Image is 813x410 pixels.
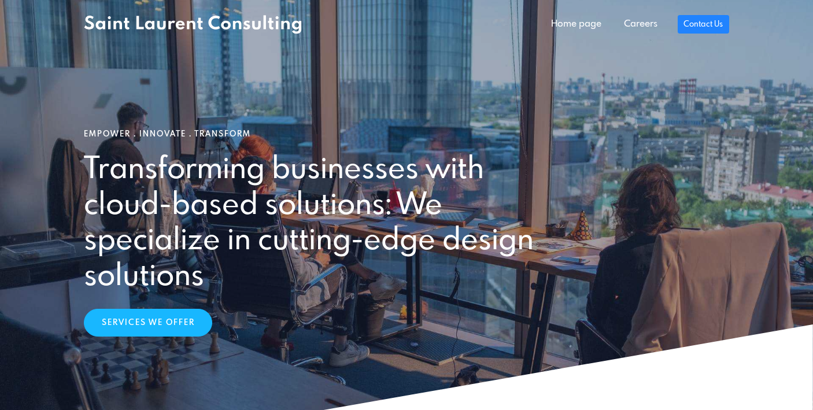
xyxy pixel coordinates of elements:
[540,13,612,36] a: Home page
[612,13,668,36] a: Careers
[84,153,568,295] h2: Transforming businesses with cloud-based solutions: We specialize in cutting-edge design solutions
[84,130,729,139] h1: Empower . Innovate . Transform
[678,15,729,34] a: Contact Us
[84,309,212,337] a: Services We Offer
